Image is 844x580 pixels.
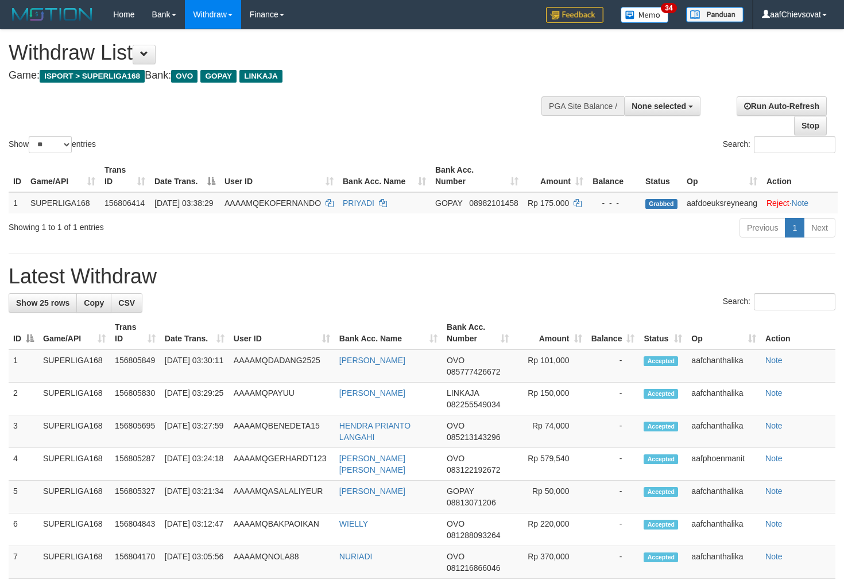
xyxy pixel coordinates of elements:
[687,513,761,546] td: aafchanthalika
[9,415,38,448] td: 3
[431,159,523,192] th: Bank Acc. Number: activate to sort column ascending
[762,192,838,213] td: ·
[229,317,335,349] th: User ID: activate to sort column ascending
[513,317,587,349] th: Amount: activate to sort column ascending
[9,70,551,81] h4: Game: Bank:
[513,415,587,448] td: Rp 74,000
[9,513,38,546] td: 6
[644,422,678,431] span: Accepted
[9,217,343,233] div: Showing 1 to 1 of 1 entries
[338,159,431,192] th: Bank Acc. Name: activate to sort column ascending
[76,293,111,313] a: Copy
[447,486,474,496] span: GOPAY
[160,317,229,349] th: Date Trans.: activate to sort column ascending
[587,317,640,349] th: Balance: activate to sort column ascending
[38,383,110,415] td: SUPERLIGA168
[762,159,838,192] th: Action
[154,198,213,208] span: [DATE] 03:38:29
[339,356,405,365] a: [PERSON_NAME]
[160,415,229,448] td: [DATE] 03:27:59
[686,7,744,22] img: panduan.png
[9,41,551,64] h1: Withdraw List
[38,546,110,579] td: SUPERLIGA168
[765,421,783,430] a: Note
[239,70,282,83] span: LINKAJA
[687,415,761,448] td: aafchanthalika
[229,383,335,415] td: AAAAMQPAYUU
[111,293,142,313] a: CSV
[765,388,783,398] a: Note
[523,159,588,192] th: Amount: activate to sort column ascending
[723,293,835,310] label: Search:
[687,349,761,383] td: aafchanthalika
[687,383,761,415] td: aafchanthalika
[737,96,827,116] a: Run Auto-Refresh
[110,349,160,383] td: 156805849
[9,192,26,213] td: 1
[765,454,783,463] a: Note
[513,513,587,546] td: Rp 220,000
[110,317,160,349] th: Trans ID: activate to sort column ascending
[513,481,587,513] td: Rp 50,000
[587,546,640,579] td: -
[447,552,464,561] span: OVO
[447,388,479,398] span: LINKAJA
[687,448,761,481] td: aafphoenmanit
[469,198,518,208] span: Copy 08982101458 to clipboard
[447,465,500,474] span: Copy 083122192672 to clipboard
[682,192,762,213] td: aafdoeuksreyneang
[160,383,229,415] td: [DATE] 03:29:25
[447,519,464,528] span: OVO
[29,136,72,153] select: Showentries
[765,552,783,561] a: Note
[160,513,229,546] td: [DATE] 03:12:47
[38,481,110,513] td: SUPERLIGA168
[661,3,676,13] span: 34
[645,199,677,209] span: Grabbed
[644,454,678,464] span: Accepted
[335,317,442,349] th: Bank Acc. Name: activate to sort column ascending
[682,159,762,192] th: Op: activate to sort column ascending
[765,356,783,365] a: Note
[38,415,110,448] td: SUPERLIGA168
[339,421,411,442] a: HENDRA PRIANTO LANGAHI
[229,448,335,481] td: AAAAMQGERHARDT123
[447,356,464,365] span: OVO
[9,383,38,415] td: 2
[9,349,38,383] td: 1
[723,136,835,153] label: Search:
[110,546,160,579] td: 156804170
[339,519,368,528] a: WIELLY
[513,383,587,415] td: Rp 150,000
[639,317,687,349] th: Status: activate to sort column ascending
[687,481,761,513] td: aafchanthalika
[447,400,500,409] span: Copy 082255549034 to clipboard
[339,388,405,398] a: [PERSON_NAME]
[785,218,804,238] a: 1
[528,198,569,208] span: Rp 175.000
[26,159,100,192] th: Game/API: activate to sort column ascending
[110,415,160,448] td: 156805695
[343,198,374,208] a: PRIYADI
[587,415,640,448] td: -
[593,197,636,209] div: - - -
[621,7,669,23] img: Button%20Memo.svg
[339,486,405,496] a: [PERSON_NAME]
[9,448,38,481] td: 4
[171,70,198,83] span: OVO
[229,513,335,546] td: AAAAMQBAKPAOIKAN
[160,546,229,579] td: [DATE] 03:05:56
[229,415,335,448] td: AAAAMQBENEDETA15
[229,546,335,579] td: AAAAMQNOLA88
[26,192,100,213] td: SUPERLIGA168
[38,317,110,349] th: Game/API: activate to sort column ascending
[220,159,338,192] th: User ID: activate to sort column ascending
[687,546,761,579] td: aafchanthalika
[110,481,160,513] td: 156805327
[160,448,229,481] td: [DATE] 03:24:18
[9,481,38,513] td: 5
[765,519,783,528] a: Note
[9,293,77,313] a: Show 25 rows
[765,486,783,496] a: Note
[513,546,587,579] td: Rp 370,000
